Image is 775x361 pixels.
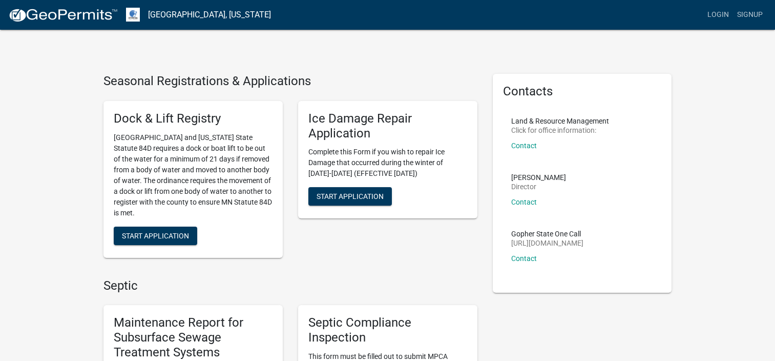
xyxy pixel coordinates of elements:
p: Click for office information: [511,127,609,134]
p: [URL][DOMAIN_NAME] [511,239,583,247]
h4: Septic [103,278,477,293]
p: [PERSON_NAME] [511,174,566,181]
a: Contact [511,142,537,150]
span: Start Application [122,231,189,239]
a: Contact [511,254,537,263]
h4: Seasonal Registrations & Applications [103,74,477,89]
img: Otter Tail County, Minnesota [126,8,140,22]
p: Land & Resource Management [511,117,609,125]
p: Gopher State One Call [511,230,583,237]
h5: Ice Damage Repair Application [308,111,467,141]
h5: Septic Compliance Inspection [308,315,467,345]
a: [GEOGRAPHIC_DATA], [US_STATE] [148,6,271,24]
button: Start Application [308,187,392,206]
button: Start Application [114,227,197,245]
span: Start Application [317,192,384,200]
a: Login [703,5,733,25]
h5: Maintenance Report for Subsurface Sewage Treatment Systems [114,315,273,359]
h5: Dock & Lift Registry [114,111,273,126]
h5: Contacts [503,84,662,99]
p: [GEOGRAPHIC_DATA] and [US_STATE] State Statute 84D requires a dock or boat lift to be out of the ... [114,132,273,218]
a: Signup [733,5,767,25]
p: Complete this Form if you wish to repair Ice Damage that occurred during the winter of [DATE]-[DA... [308,147,467,179]
a: Contact [511,198,537,206]
p: Director [511,183,566,190]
